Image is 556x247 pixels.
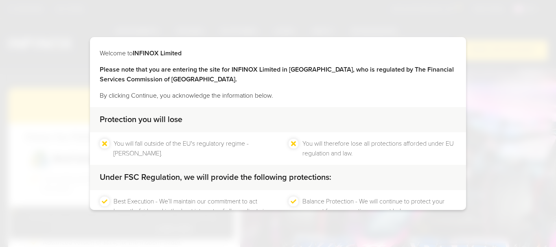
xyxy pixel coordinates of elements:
strong: Please note that you are entering the site for INFINOX Limited in [GEOGRAPHIC_DATA], who is regul... [100,66,454,83]
p: Welcome to [100,48,456,58]
strong: INFINOX Limited [133,49,182,57]
p: By clicking Continue, you acknowledge the information below. [100,91,456,101]
li: Best Execution - We’ll maintain our commitment to act honestly, fairly and in the best interests ... [114,197,267,226]
li: You will fall outside of the EU's regulatory regime - [PERSON_NAME]. [114,139,267,158]
li: Balance Protection - We will continue to protect your account from a negative account balance. [302,197,456,226]
strong: Protection you will lose [100,115,182,125]
strong: Under FSC Regulation, we will provide the following protections: [100,173,331,182]
li: You will therefore lose all protections afforded under EU regulation and law. [302,139,456,158]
